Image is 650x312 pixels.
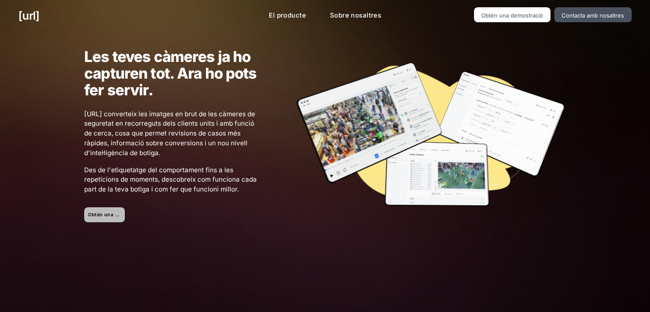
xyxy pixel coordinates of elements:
[269,11,306,19] font: El producte
[84,207,125,222] a: Obtén una demostració
[84,110,255,157] font: [URL] converteix les imatges en brut de les càmeres de seguretat en recorreguts dels clients unit...
[84,47,256,99] font: Les teves càmeres ja ho capturen tot. Ara ho pots fer servir.
[88,212,145,217] font: Obtén una demostració
[474,7,551,22] a: Obtén una demostració
[481,12,543,19] font: Obtén una demostració
[562,12,624,19] font: Contacta amb nosaltres
[554,7,632,22] a: Contacta amb nosaltres
[84,166,257,194] font: Des de l'etiquetatge del comportament fins a les repeticions de moments, descobreix com funciona ...
[262,7,313,24] a: El producte
[18,9,39,22] font: [URL]
[18,7,39,24] a: [URL]
[330,11,382,19] font: Sobre nosaltres
[323,7,388,24] a: Sobre nosaltres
